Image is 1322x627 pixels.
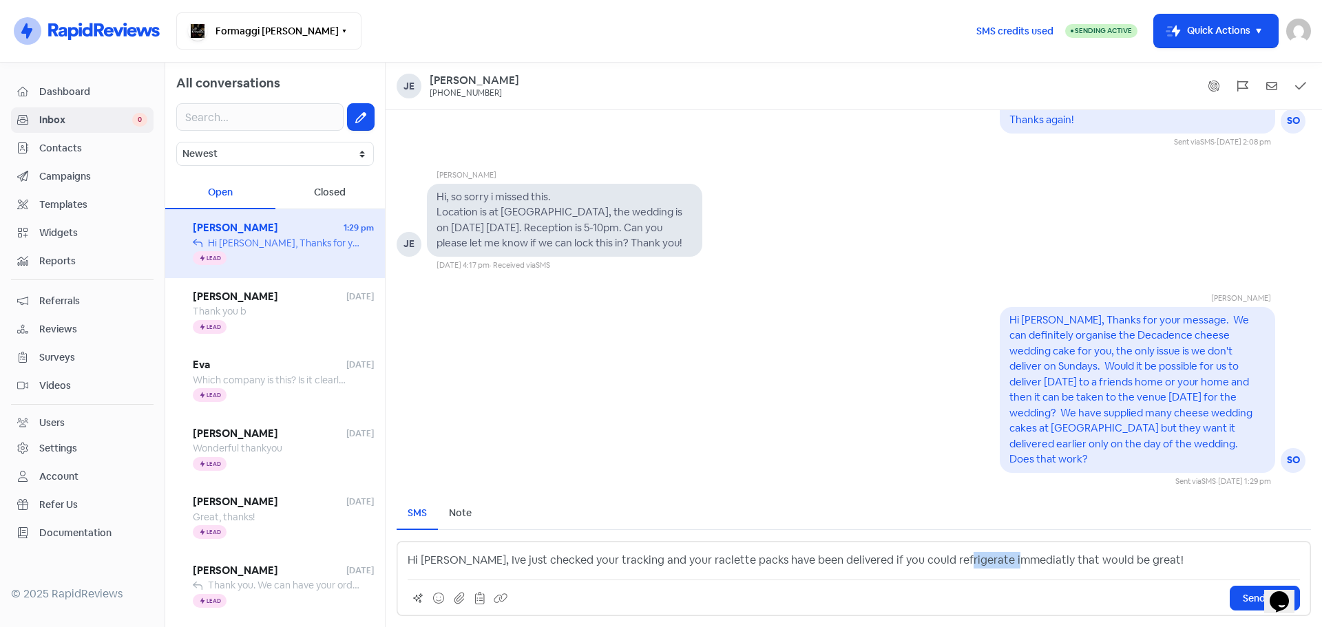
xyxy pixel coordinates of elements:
[208,579,521,591] span: Thank you. We can have your order delivered next week, not a problem.
[1218,476,1271,487] div: [DATE] 1:29 pm
[39,141,147,156] span: Contacts
[346,427,374,440] span: [DATE]
[193,305,246,317] span: Thank you b
[397,232,421,257] div: JE
[449,506,472,520] div: Note
[11,492,154,518] a: Refer Us
[39,498,147,512] span: Refer Us
[11,107,154,133] a: Inbox 0
[207,461,221,467] span: Lead
[11,317,154,342] a: Reviews
[39,169,147,184] span: Campaigns
[11,410,154,436] a: Users
[490,259,550,271] div: · Received via
[132,113,147,127] span: 0
[1065,23,1137,39] a: Sending Active
[1281,109,1305,134] div: SO
[346,290,374,303] span: [DATE]
[1243,591,1287,606] span: Send SMS
[346,359,374,371] span: [DATE]
[39,322,147,337] span: Reviews
[193,220,344,236] span: [PERSON_NAME]
[11,164,154,189] a: Campaigns
[39,469,78,484] div: Account
[1154,14,1278,47] button: Quick Actions
[430,88,502,99] div: [PHONE_NUMBER]
[437,259,490,271] div: [DATE] 4:17 pm
[176,103,344,131] input: Search...
[39,294,147,308] span: Referrals
[11,436,154,461] a: Settings
[437,169,702,184] div: [PERSON_NAME]
[11,520,154,546] a: Documentation
[11,220,154,246] a: Widgets
[39,198,147,212] span: Templates
[1040,293,1271,307] div: [PERSON_NAME]
[11,192,154,217] a: Templates
[193,511,255,523] span: Great, thanks!
[344,222,374,234] span: 1:29 pm
[11,288,154,314] a: Referrals
[207,392,221,398] span: Lead
[39,226,147,240] span: Widgets
[536,260,550,270] span: SMS
[207,598,221,604] span: Lead
[193,563,346,579] span: [PERSON_NAME]
[1174,137,1217,147] span: Sent via ·
[39,416,65,430] div: Users
[176,12,361,50] button: Formaggi [PERSON_NAME]
[11,586,154,602] div: © 2025 RapidReviews
[1217,136,1271,148] div: [DATE] 2:08 pm
[1175,476,1218,486] span: Sent via ·
[193,289,346,305] span: [PERSON_NAME]
[11,464,154,489] a: Account
[1281,448,1305,473] div: SO
[1202,476,1216,486] span: SMS
[193,357,346,373] span: Eva
[193,494,346,510] span: [PERSON_NAME]
[1286,19,1311,43] img: User
[193,442,282,454] span: Wonderful thankyou
[11,373,154,398] a: Videos
[1200,137,1215,147] span: SMS
[346,564,374,577] span: [DATE]
[207,324,221,330] span: Lead
[1009,313,1255,466] pre: Hi [PERSON_NAME], Thanks for your message. We can definitely organise the Decadence cheese weddin...
[1261,76,1282,96] button: Mark as unread
[11,345,154,370] a: Surveys
[1230,586,1300,610] button: Send SMS
[39,113,132,127] span: Inbox
[1075,26,1132,35] span: Sending Active
[39,350,147,365] span: Surveys
[39,526,147,540] span: Documentation
[346,496,374,508] span: [DATE]
[11,248,154,274] a: Reports
[176,75,280,91] span: All conversations
[408,552,1300,568] p: Hi [PERSON_NAME], Ive just checked your tracking and your raclette packs have been delivered if y...
[1232,76,1253,96] button: Flag conversation
[11,136,154,161] a: Contacts
[11,79,154,105] a: Dashboard
[1264,572,1308,613] iframe: chat widget
[408,506,427,520] div: SMS
[430,74,519,88] a: [PERSON_NAME]
[39,441,77,456] div: Settings
[207,529,221,535] span: Lead
[39,85,147,99] span: Dashboard
[437,190,684,250] pre: Hi, so sorry i missed this. Location is at [GEOGRAPHIC_DATA], the wedding is on [DATE] [DATE]. Re...
[397,74,421,98] div: Je
[1290,76,1311,96] button: Mark as closed
[207,255,221,261] span: Lead
[39,254,147,268] span: Reports
[965,23,1065,37] a: SMS credits used
[165,177,275,209] div: Open
[193,426,346,442] span: [PERSON_NAME]
[275,177,386,209] div: Closed
[976,24,1053,39] span: SMS credits used
[39,379,147,393] span: Videos
[1204,76,1224,96] button: Show system messages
